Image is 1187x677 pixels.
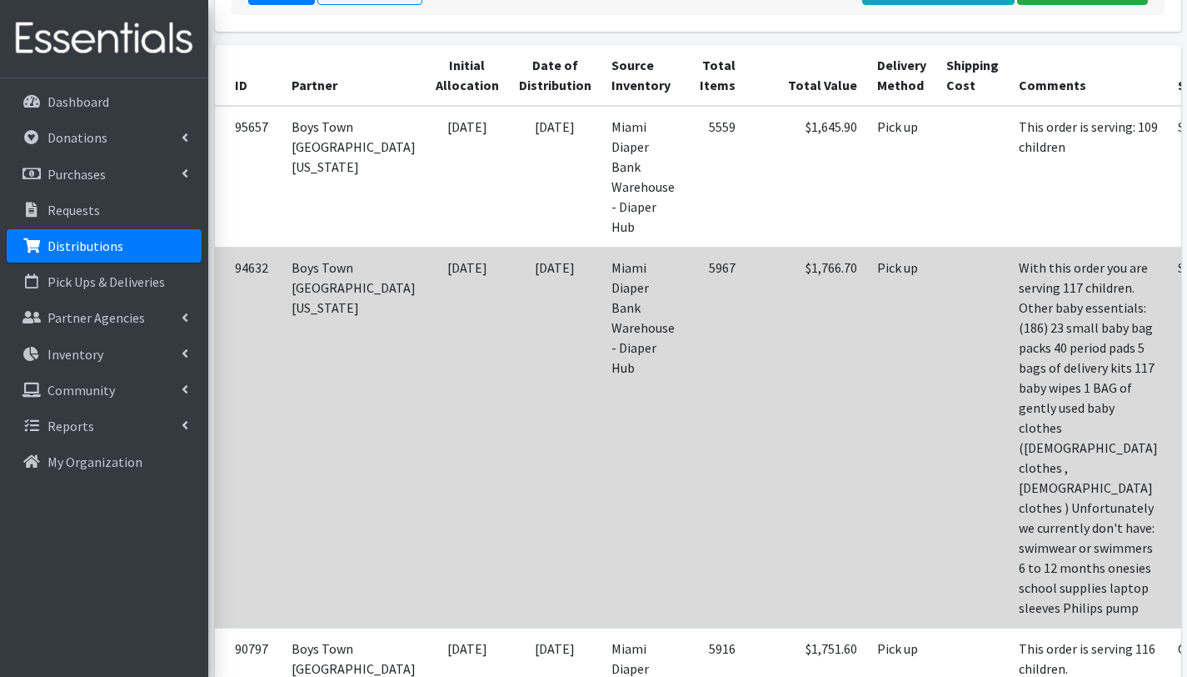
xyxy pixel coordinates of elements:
[7,193,202,227] a: Requests
[7,11,202,67] img: HumanEssentials
[601,247,685,628] td: Miami Diaper Bank Warehouse - Diaper Hub
[7,445,202,479] a: My Organization
[47,93,109,110] p: Dashboard
[867,106,936,248] td: Pick up
[1009,45,1168,106] th: Comments
[282,45,426,106] th: Partner
[47,273,165,290] p: Pick Ups & Deliveries
[7,121,202,154] a: Donations
[47,309,145,326] p: Partner Agencies
[426,247,509,628] td: [DATE]
[746,45,867,106] th: Total Value
[47,202,100,218] p: Requests
[1009,106,1168,248] td: This order is serving: 109 children
[7,158,202,191] a: Purchases
[936,45,1009,106] th: Shipping Cost
[7,338,202,371] a: Inventory
[426,106,509,248] td: [DATE]
[746,247,867,628] td: $1,766.70
[7,409,202,443] a: Reports
[7,229,202,263] a: Distributions
[47,382,115,399] p: Community
[215,247,282,628] td: 94632
[509,45,601,106] th: Date of Distribution
[685,106,746,248] td: 5559
[282,247,426,628] td: Boys Town [GEOGRAPHIC_DATA][US_STATE]
[215,45,282,106] th: ID
[7,265,202,298] a: Pick Ups & Deliveries
[601,45,685,106] th: Source Inventory
[1009,247,1168,628] td: With this order you are serving 117 children. Other baby essentials:(186) 23 small baby bag packs...
[509,247,601,628] td: [DATE]
[685,45,746,106] th: Total Items
[601,106,685,248] td: Miami Diaper Bank Warehouse - Diaper Hub
[867,247,936,628] td: Pick up
[47,238,123,254] p: Distributions
[47,129,107,146] p: Donations
[47,418,94,434] p: Reports
[426,45,509,106] th: Initial Allocation
[7,301,202,334] a: Partner Agencies
[7,85,202,118] a: Dashboard
[47,166,106,183] p: Purchases
[47,346,103,363] p: Inventory
[215,106,282,248] td: 95657
[746,106,867,248] td: $1,645.90
[282,106,426,248] td: Boys Town [GEOGRAPHIC_DATA][US_STATE]
[47,454,142,470] p: My Organization
[867,45,936,106] th: Delivery Method
[7,374,202,407] a: Community
[509,106,601,248] td: [DATE]
[685,247,746,628] td: 5967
